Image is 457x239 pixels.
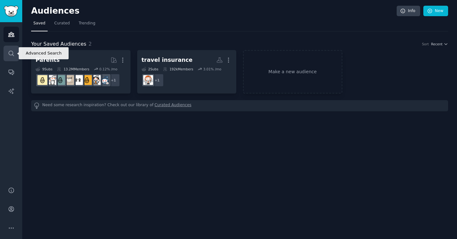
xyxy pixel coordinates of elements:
button: Recent [431,42,448,46]
img: toddlers [73,75,83,85]
h2: Audiences [31,6,397,16]
div: 13.2M Members [57,67,89,71]
div: + 1 [151,74,164,87]
div: 2 Sub s [142,67,158,71]
a: New [423,6,448,16]
span: Saved [33,21,45,26]
img: Insurance [143,75,153,85]
img: daddit [46,75,56,85]
div: Need some research inspiration? Check out our library of [31,100,448,111]
span: Curated [54,21,70,26]
img: SingleParents [55,75,65,85]
img: GummySearch logo [4,6,18,17]
a: Saved [31,18,48,31]
a: Curated Audiences [155,102,192,109]
img: Parents [100,75,110,85]
a: Curated [52,18,72,31]
a: Make a new audience [243,50,342,94]
a: travel insurance2Subs192kMembers3.01% /mo+1Insurance [137,50,237,94]
div: 0.12 % /mo [99,67,118,71]
img: beyondthebump [64,75,74,85]
div: 3.01 % /mo [203,67,221,71]
img: Parenting [37,75,47,85]
div: + 1 [107,74,120,87]
img: NewParents [82,75,92,85]
div: Parents [36,56,60,64]
div: 9 Sub s [36,67,52,71]
div: 192k Members [163,67,193,71]
span: Recent [431,42,442,46]
div: travel insurance [142,56,193,64]
span: 2 [89,41,92,47]
span: Your Saved Audiences [31,40,86,48]
div: Sort [422,42,429,46]
a: Parents9Subs13.2MMembers0.12% /mo+1ParentsparentsofmultiplesNewParentstoddlersbeyondthebumpSingle... [31,50,131,94]
a: Info [397,6,420,16]
img: parentsofmultiples [91,75,101,85]
span: Trending [79,21,95,26]
a: Trending [77,18,97,31]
